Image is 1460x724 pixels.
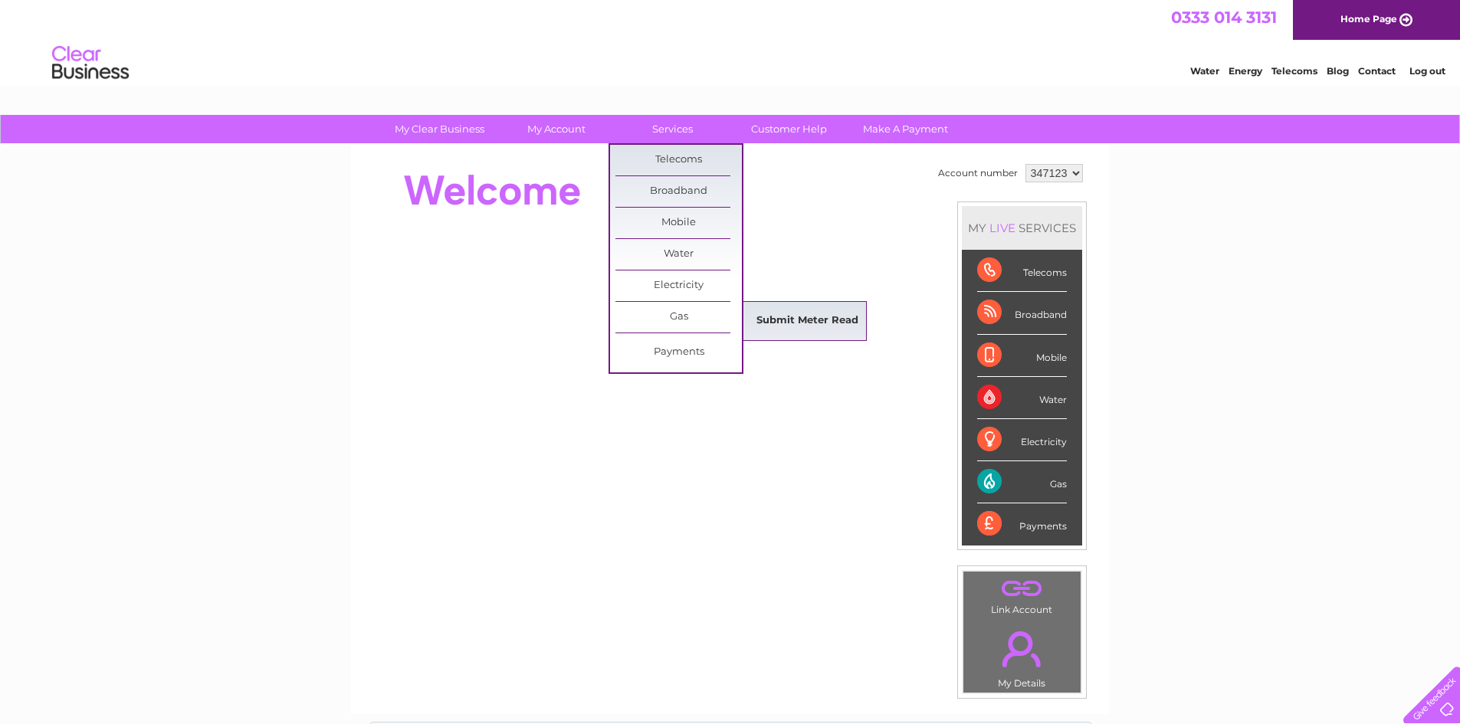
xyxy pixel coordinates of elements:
[962,206,1082,250] div: MY SERVICES
[977,503,1067,545] div: Payments
[493,115,619,143] a: My Account
[615,302,742,333] a: Gas
[615,176,742,207] a: Broadband
[963,571,1081,619] td: Link Account
[977,335,1067,377] div: Mobile
[376,115,503,143] a: My Clear Business
[615,239,742,270] a: Water
[1327,65,1349,77] a: Blog
[744,306,871,336] a: Submit Meter Read
[1271,65,1317,77] a: Telecoms
[369,8,1093,74] div: Clear Business is a trading name of Verastar Limited (registered in [GEOGRAPHIC_DATA] No. 3667643...
[1190,65,1219,77] a: Water
[726,115,852,143] a: Customer Help
[967,575,1077,602] a: .
[963,618,1081,693] td: My Details
[1171,8,1277,27] a: 0333 014 3131
[842,115,969,143] a: Make A Payment
[1409,65,1445,77] a: Log out
[986,221,1019,235] div: LIVE
[51,40,130,87] img: logo.png
[977,250,1067,292] div: Telecoms
[977,292,1067,334] div: Broadband
[615,208,742,238] a: Mobile
[977,419,1067,461] div: Electricity
[1358,65,1396,77] a: Contact
[967,622,1077,676] a: .
[615,337,742,368] a: Payments
[977,461,1067,503] div: Gas
[609,115,736,143] a: Services
[977,377,1067,419] div: Water
[615,270,742,301] a: Electricity
[1229,65,1262,77] a: Energy
[934,160,1022,186] td: Account number
[615,145,742,175] a: Telecoms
